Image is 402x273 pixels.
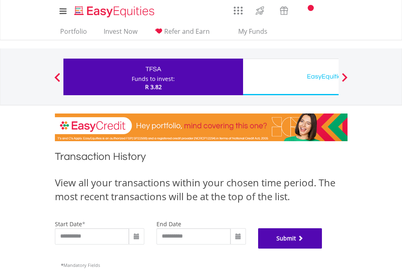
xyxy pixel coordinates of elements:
[132,75,175,83] div: Funds to invest:
[55,149,348,168] h1: Transaction History
[55,220,82,228] label: start date
[234,6,243,15] img: grid-menu-icon.svg
[253,4,267,17] img: thrive-v2.svg
[226,26,280,37] span: My Funds
[272,2,296,17] a: Vouchers
[337,77,353,85] button: Next
[145,83,162,91] span: R 3.82
[68,63,238,75] div: TFSA
[156,220,181,228] label: end date
[317,2,337,18] a: FAQ's and Support
[296,2,317,18] a: Notifications
[228,2,248,15] a: AppsGrid
[164,27,210,36] span: Refer and Earn
[258,228,322,249] button: Submit
[55,114,348,141] img: EasyCredit Promotion Banner
[100,27,141,40] a: Invest Now
[277,4,291,17] img: vouchers-v2.svg
[71,2,158,18] a: Home page
[49,77,65,85] button: Previous
[151,27,213,40] a: Refer and Earn
[73,5,158,18] img: EasyEquities_Logo.png
[337,2,358,20] a: My Profile
[61,262,100,268] span: Mandatory Fields
[55,176,348,204] div: View all your transactions within your chosen time period. The most recent transactions will be a...
[57,27,90,40] a: Portfolio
